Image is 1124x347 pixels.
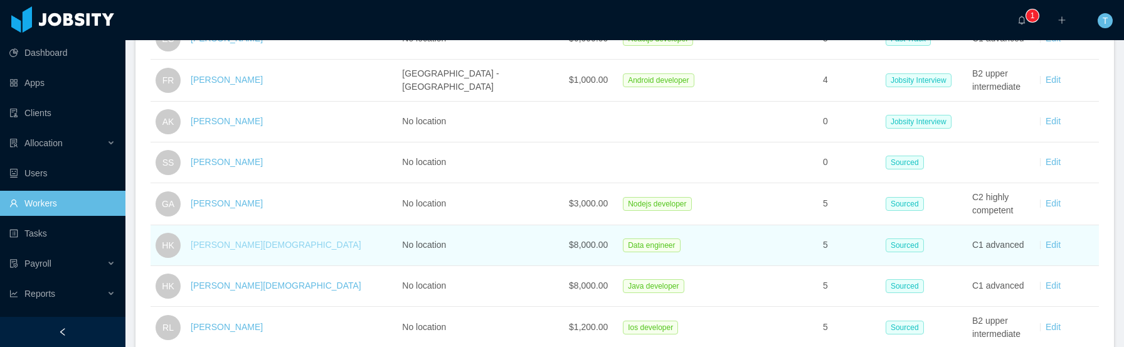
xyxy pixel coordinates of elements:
a: Sourced [886,240,929,250]
td: 0 [818,142,881,183]
a: [PERSON_NAME] [191,198,263,208]
span: GA [162,191,174,216]
i: icon: line-chart [9,289,18,298]
a: Edit [1046,157,1061,167]
span: Jobsity Interview [886,115,952,129]
td: No location [397,266,564,307]
span: $3,000.00 [569,198,608,208]
span: HK [162,274,174,299]
span: $1,000.00 [569,75,608,85]
td: No location [397,102,564,142]
td: B2 upper intermediate [967,60,1030,102]
td: 4 [818,60,881,102]
a: Jobsity Interview [886,75,957,85]
a: Edit [1046,280,1061,291]
a: icon: userWorkers [9,191,115,216]
td: C1 advanced [967,266,1030,307]
a: [PERSON_NAME][DEMOGRAPHIC_DATA] [191,280,361,291]
td: 5 [818,183,881,225]
span: Sourced [886,321,924,334]
td: No location [397,225,564,266]
p: 1 [1031,9,1035,22]
span: $8,000.00 [569,240,608,250]
a: [PERSON_NAME][DEMOGRAPHIC_DATA] [191,240,361,250]
a: Fast Track [886,33,936,43]
span: Android developer [623,73,694,87]
span: Allocation [24,138,63,148]
a: Sourced [886,280,929,291]
i: icon: bell [1017,16,1026,24]
span: Payroll [24,259,51,269]
sup: 1 [1026,9,1039,22]
span: $8,000.00 [569,280,608,291]
span: $1,200.00 [569,322,608,332]
span: AK [162,109,174,134]
a: Edit [1046,240,1061,250]
i: icon: plus [1058,16,1066,24]
span: Sourced [886,197,924,211]
a: Edit [1046,322,1061,332]
td: 5 [818,225,881,266]
span: Data engineer [623,238,680,252]
a: Edit [1046,75,1061,85]
span: Sourced [886,238,924,252]
a: [PERSON_NAME] [191,157,263,167]
a: [PERSON_NAME] [191,116,263,126]
span: Nodejs developer [623,197,691,211]
a: icon: appstoreApps [9,70,115,95]
span: Java developer [623,279,684,293]
a: icon: pie-chartDashboard [9,40,115,65]
i: icon: solution [9,139,18,147]
span: Reports [24,289,55,299]
td: [GEOGRAPHIC_DATA] - [GEOGRAPHIC_DATA] [397,60,564,102]
span: T [1103,13,1108,28]
a: [PERSON_NAME] [191,322,263,332]
a: Jobsity Interview [886,116,957,126]
span: Sourced [886,156,924,169]
span: Jobsity Interview [886,73,952,87]
a: icon: profileTasks [9,221,115,246]
span: HK [162,233,174,258]
td: C2 highly competent [967,183,1030,225]
td: C1 advanced [967,225,1030,266]
a: Edit [1046,198,1061,208]
a: icon: auditClients [9,100,115,125]
span: RL [162,315,174,340]
span: Sourced [886,279,924,293]
span: SS [162,150,174,175]
td: 0 [818,102,881,142]
a: Sourced [886,198,929,208]
td: 5 [818,266,881,307]
span: FR [162,68,174,93]
span: Ios developer [623,321,678,334]
a: Sourced [886,322,929,332]
a: Sourced [886,157,929,167]
td: No location [397,183,564,225]
a: icon: robotUsers [9,161,115,186]
a: [PERSON_NAME] [191,75,263,85]
i: icon: file-protect [9,259,18,268]
a: Edit [1046,116,1061,126]
td: No location [397,142,564,183]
